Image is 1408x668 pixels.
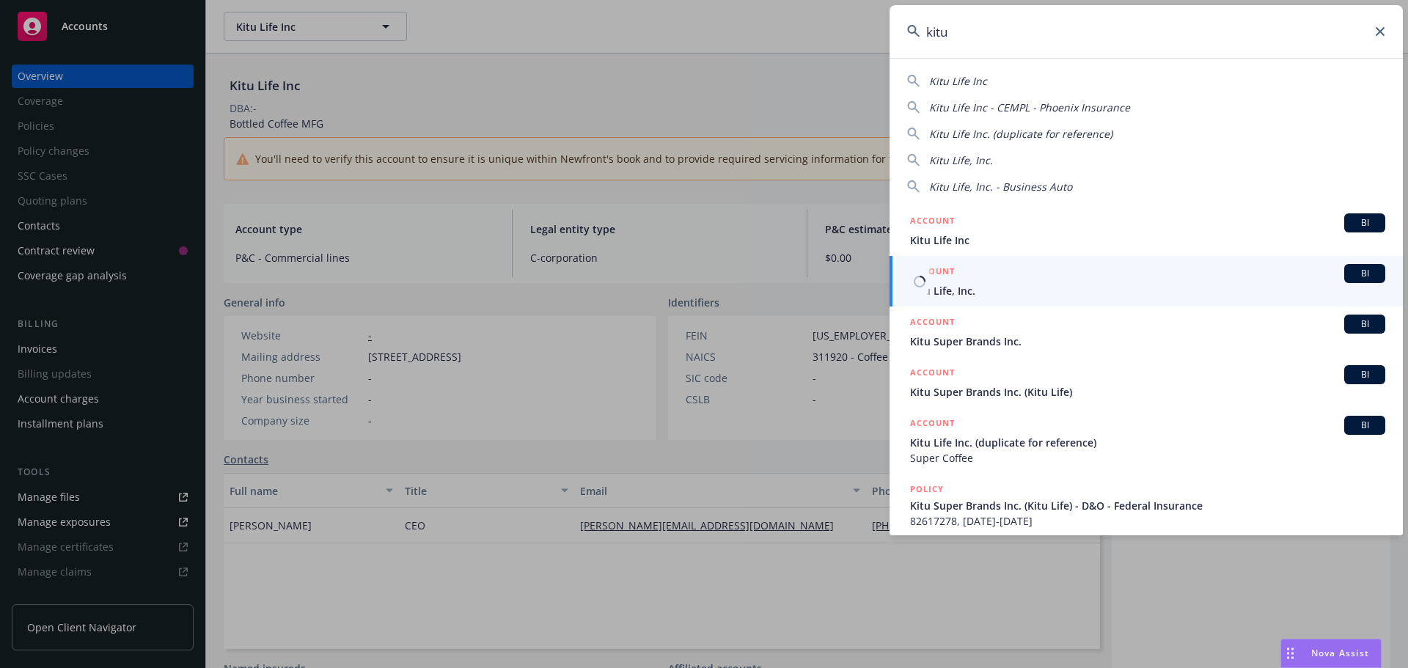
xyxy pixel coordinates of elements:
span: Kitu Life, Inc. [910,283,1385,298]
span: Nova Assist [1311,647,1369,659]
span: Kitu Super Brands Inc. (Kitu Life) - D&O - Federal Insurance [910,498,1385,513]
span: BI [1350,368,1379,381]
span: Kitu Life Inc. (duplicate for reference) [910,435,1385,450]
span: Super Coffee [910,450,1385,466]
span: Kitu Super Brands Inc. [910,334,1385,349]
span: BI [1350,419,1379,432]
span: BI [1350,267,1379,280]
span: 82617278, [DATE]-[DATE] [910,513,1385,529]
span: Kitu Life Inc [929,74,987,88]
div: Drag to move [1281,639,1299,667]
h5: ACCOUNT [910,264,955,282]
h5: ACCOUNT [910,213,955,231]
span: Kitu Life, Inc. [929,153,993,167]
a: ACCOUNTBIKitu Life, Inc. [890,256,1403,307]
span: Kitu Life Inc - CEMPL - Phoenix Insurance [929,100,1130,114]
button: Nova Assist [1280,639,1382,668]
h5: POLICY [910,482,944,496]
span: BI [1350,216,1379,230]
h5: ACCOUNT [910,315,955,332]
span: BI [1350,318,1379,331]
a: POLICYKitu Super Brands Inc. (Kitu Life) - D&O - Federal Insurance82617278, [DATE]-[DATE] [890,474,1403,537]
span: Kitu Life, Inc. - Business Auto [929,180,1072,194]
h5: ACCOUNT [910,416,955,433]
a: ACCOUNTBIKitu Life Inc [890,205,1403,256]
a: ACCOUNTBIKitu Super Brands Inc. [890,307,1403,357]
span: Kitu Life Inc. (duplicate for reference) [929,127,1112,141]
span: Kitu Life Inc [910,232,1385,248]
a: ACCOUNTBIKitu Super Brands Inc. (Kitu Life) [890,357,1403,408]
input: Search... [890,5,1403,58]
span: Kitu Super Brands Inc. (Kitu Life) [910,384,1385,400]
a: ACCOUNTBIKitu Life Inc. (duplicate for reference)Super Coffee [890,408,1403,474]
h5: ACCOUNT [910,365,955,383]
